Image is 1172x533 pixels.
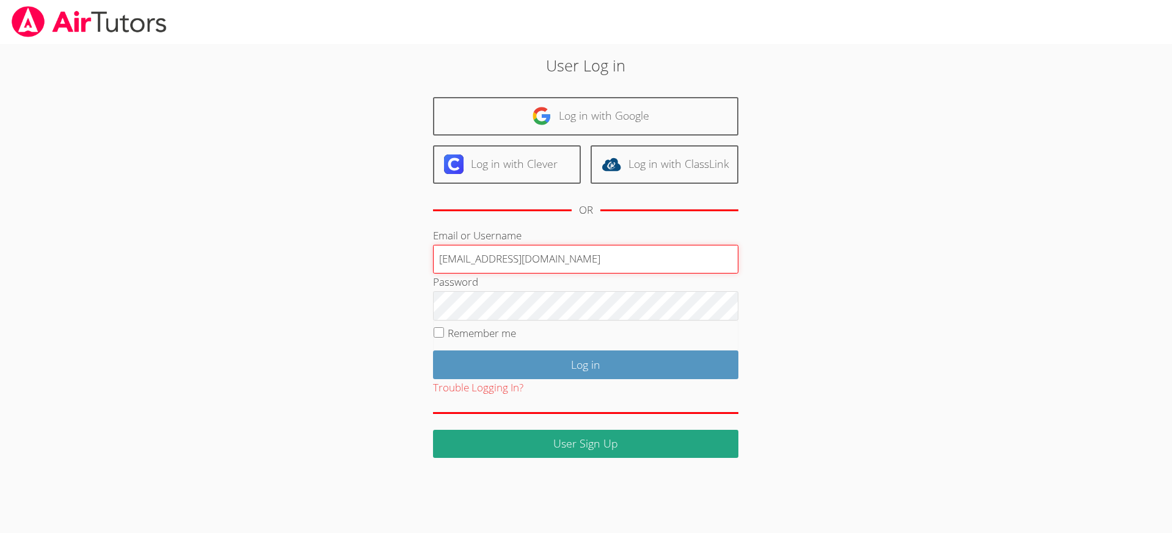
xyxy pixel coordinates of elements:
[433,275,478,289] label: Password
[10,6,168,37] img: airtutors_banner-c4298cdbf04f3fff15de1276eac7730deb9818008684d7c2e4769d2f7ddbe033.png
[532,106,551,126] img: google-logo-50288ca7cdecda66e5e0955fdab243c47b7ad437acaf1139b6f446037453330a.svg
[433,228,522,242] label: Email or Username
[448,326,516,340] label: Remember me
[602,154,621,174] img: classlink-logo-d6bb404cc1216ec64c9a2012d9dc4662098be43eaf13dc465df04b49fa7ab582.svg
[269,54,902,77] h2: User Log in
[444,154,464,174] img: clever-logo-6eab21bc6e7a338710f1a6ff85c0baf02591cd810cc4098c63d3a4b26e2feb20.svg
[591,145,738,184] a: Log in with ClassLink
[433,97,738,136] a: Log in with Google
[579,201,593,219] div: OR
[433,430,738,459] a: User Sign Up
[433,350,738,379] input: Log in
[433,145,581,184] a: Log in with Clever
[433,379,523,397] button: Trouble Logging In?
